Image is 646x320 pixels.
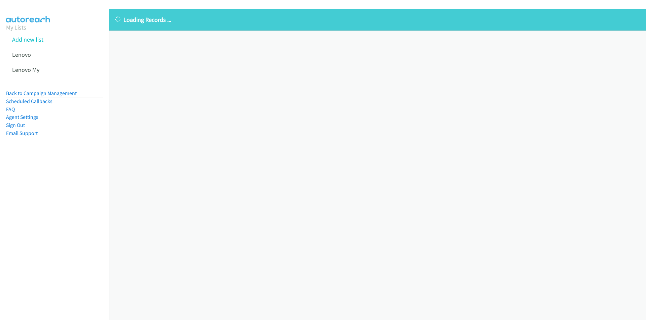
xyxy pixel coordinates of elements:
[12,36,43,43] a: Add new list
[12,51,31,58] a: Lenovo
[6,114,38,120] a: Agent Settings
[6,130,38,136] a: Email Support
[6,98,52,104] a: Scheduled Callbacks
[12,66,39,74] a: Lenovo My
[6,106,15,112] a: FAQ
[6,122,25,128] a: Sign Out
[6,24,26,31] a: My Lists
[6,90,77,96] a: Back to Campaign Management
[115,15,640,24] p: Loading Records ...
